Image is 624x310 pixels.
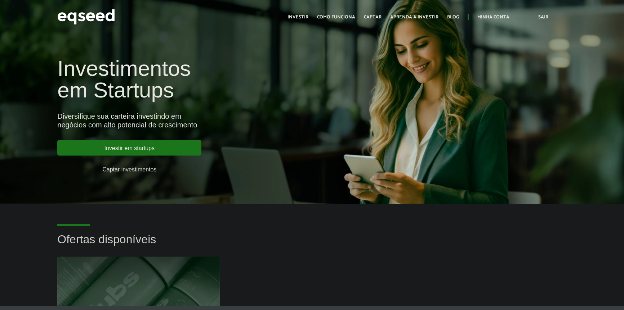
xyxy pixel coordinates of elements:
a: Captar [364,15,382,19]
h1: Investimentos em Startups [57,58,358,101]
img: EqSeed [57,7,115,26]
a: Investir [288,15,308,19]
a: Blog [447,15,459,19]
div: Diversifique sua carteira investindo em negócios com alto potencial de crescimento [57,112,358,129]
a: Sair [518,12,569,21]
a: Captar investimentos [57,161,201,177]
a: Como funciona [317,15,355,19]
a: Minha conta [477,15,509,19]
a: Investir em startups [57,140,201,156]
a: Aprenda a investir [390,15,438,19]
h2: Ofertas disponíveis [57,233,566,257]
